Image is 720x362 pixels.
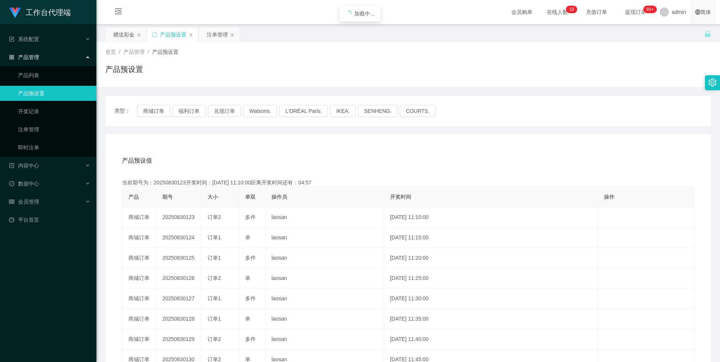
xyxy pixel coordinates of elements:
span: 会员管理 [9,199,39,205]
i: 图标: table [9,199,14,204]
button: Watsons. [243,105,277,117]
span: 产品管理 [124,49,145,55]
td: [DATE] 11:40:00 [384,329,598,350]
td: 20250830128 [156,309,201,329]
i: 图标: setting [708,78,717,87]
td: laosan [265,228,384,248]
td: laosan [265,309,384,329]
span: 大小 [207,194,218,200]
button: 福利订单 [172,105,206,117]
span: 单 [245,275,250,281]
a: 产品预设置 [18,86,90,101]
span: 数据中心 [9,181,39,187]
sup: 18 [566,6,577,13]
span: 在线人数 [543,9,572,15]
span: 操作 [604,194,615,200]
span: 产品预设置 [152,49,178,55]
span: 系统配置 [9,36,39,42]
img: logo.9652507e.png [9,8,21,18]
button: 商城订单 [137,105,170,117]
p: 1 [569,6,572,13]
i: 图标: unlock [704,30,711,37]
i: 图标: sync [152,32,157,37]
span: 内容中心 [9,163,39,169]
span: 开奖时间 [390,194,411,200]
a: 产品列表 [18,68,90,83]
h1: 产品预设置 [105,64,143,75]
span: 订单2 [207,214,221,220]
i: 图标: form [9,37,14,42]
td: [DATE] 11:10:00 [384,207,598,228]
span: 加载中... [354,11,375,17]
span: 操作员 [272,194,287,200]
td: 20250830123 [156,207,201,228]
td: 商城订单 [122,268,156,289]
div: 注单管理 [207,27,228,42]
td: 商城订单 [122,289,156,309]
td: 20250830124 [156,228,201,248]
td: 20250830125 [156,248,201,268]
td: [DATE] 11:30:00 [384,289,598,309]
span: 首页 [105,49,116,55]
sup: 1016 [643,6,657,13]
td: laosan [265,329,384,350]
button: IKEA. [330,105,356,117]
i: 图标: appstore-o [9,55,14,60]
span: 单 [245,316,250,322]
span: 产品管理 [9,54,39,60]
i: 图标: global [695,9,700,15]
a: 即时注单 [18,140,90,155]
span: 多件 [245,255,256,261]
td: [DATE] 11:35:00 [384,309,598,329]
span: 期号 [162,194,173,200]
div: 当前期号为：20250830123开奖时间：[DATE] 11:10:00距离开奖时间还有：04:57 [122,179,694,187]
span: 单 [245,234,250,240]
h1: 工作台代理端 [26,0,71,24]
td: laosan [265,268,384,289]
td: laosan [265,289,384,309]
i: 图标: check-circle-o [9,181,14,186]
a: 图标: dashboard平台首页 [9,212,90,227]
div: 产品预设置 [160,27,186,42]
td: [DATE] 11:20:00 [384,248,598,268]
a: 注单管理 [18,122,90,137]
span: / [119,49,121,55]
span: 充值订单 [582,9,611,15]
td: 商城订单 [122,207,156,228]
td: 20250830126 [156,268,201,289]
button: COURTS. [400,105,436,117]
span: 产品 [128,194,139,200]
span: 订单1 [207,255,221,261]
span: 订单1 [207,234,221,240]
a: 开奖记录 [18,104,90,119]
td: 商城订单 [122,248,156,268]
span: / [148,49,149,55]
i: 图标: close [137,33,141,37]
span: 多件 [245,214,256,220]
span: 订单2 [207,336,221,342]
a: 工作台代理端 [9,9,71,15]
p: 8 [572,6,574,13]
i: icon: loading [345,11,351,17]
button: 兑现订单 [208,105,241,117]
span: 类型： [114,105,137,117]
i: 图标: close [189,33,193,37]
span: 多件 [245,336,256,342]
td: 20250830129 [156,329,201,350]
div: 赠送彩金 [113,27,134,42]
td: [DATE] 11:25:00 [384,268,598,289]
i: 图标: menu-fold [105,0,131,24]
td: 商城订单 [122,329,156,350]
span: 订单2 [207,275,221,281]
td: laosan [265,207,384,228]
td: [DATE] 11:15:00 [384,228,598,248]
td: 20250830127 [156,289,201,309]
td: 商城订单 [122,309,156,329]
i: 图标: close [230,33,235,37]
span: 订单1 [207,316,221,322]
span: 产品预设值 [122,156,152,165]
span: 提现订单 [621,9,650,15]
span: 单双 [245,194,256,200]
span: 多件 [245,295,256,301]
span: 订单1 [207,295,221,301]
